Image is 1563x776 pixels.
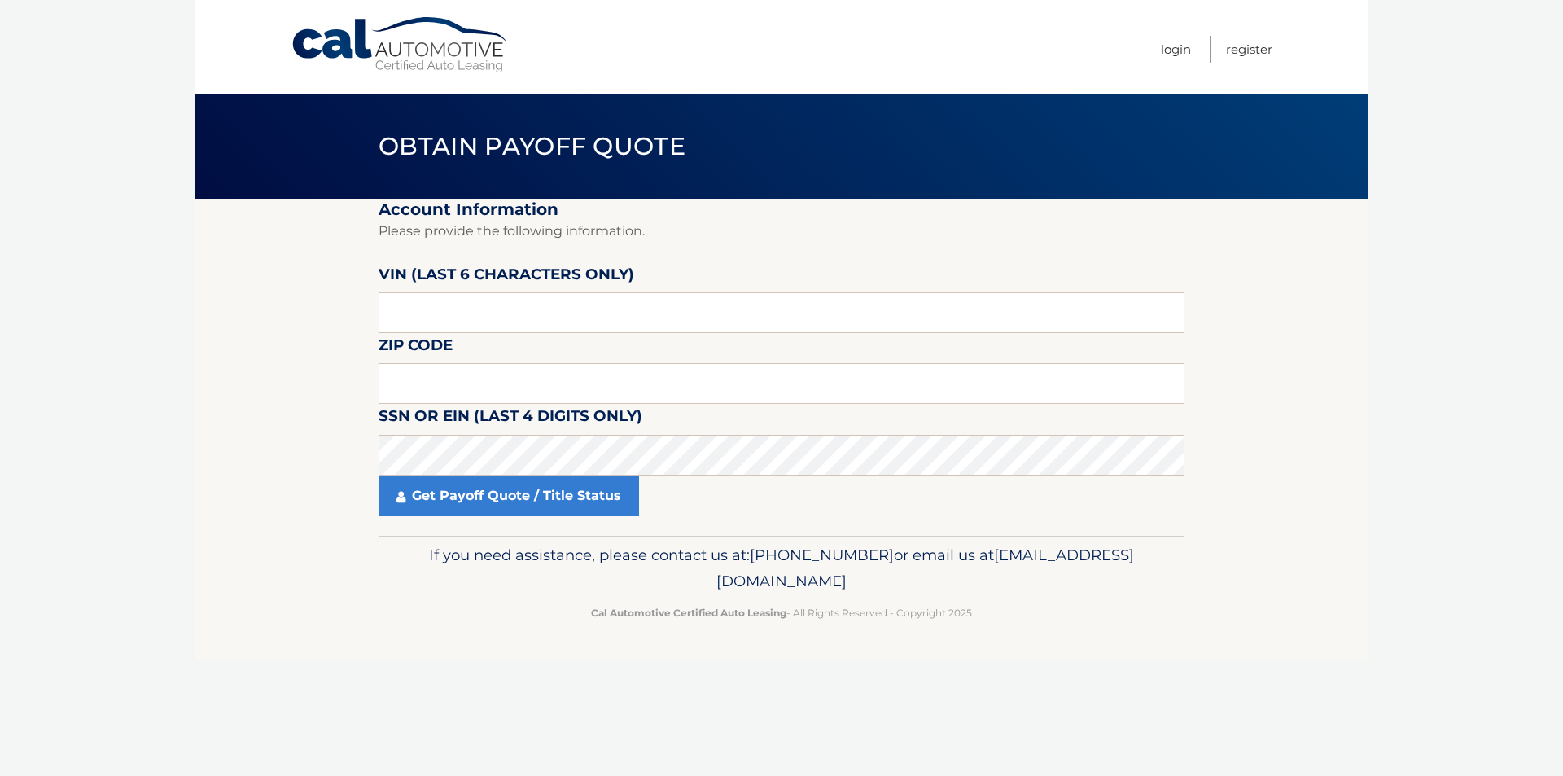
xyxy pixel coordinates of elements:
a: Get Payoff Quote / Title Status [379,476,639,516]
a: Register [1226,36,1272,63]
strong: Cal Automotive Certified Auto Leasing [591,607,786,619]
label: VIN (last 6 characters only) [379,262,634,292]
span: [PHONE_NUMBER] [750,546,894,564]
p: If you need assistance, please contact us at: or email us at [389,542,1174,594]
label: SSN or EIN (last 4 digits only) [379,404,642,434]
p: Please provide the following information. [379,220,1184,243]
p: - All Rights Reserved - Copyright 2025 [389,604,1174,621]
a: Login [1161,36,1191,63]
span: Obtain Payoff Quote [379,131,685,161]
label: Zip Code [379,333,453,363]
h2: Account Information [379,199,1184,220]
a: Cal Automotive [291,16,510,74]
